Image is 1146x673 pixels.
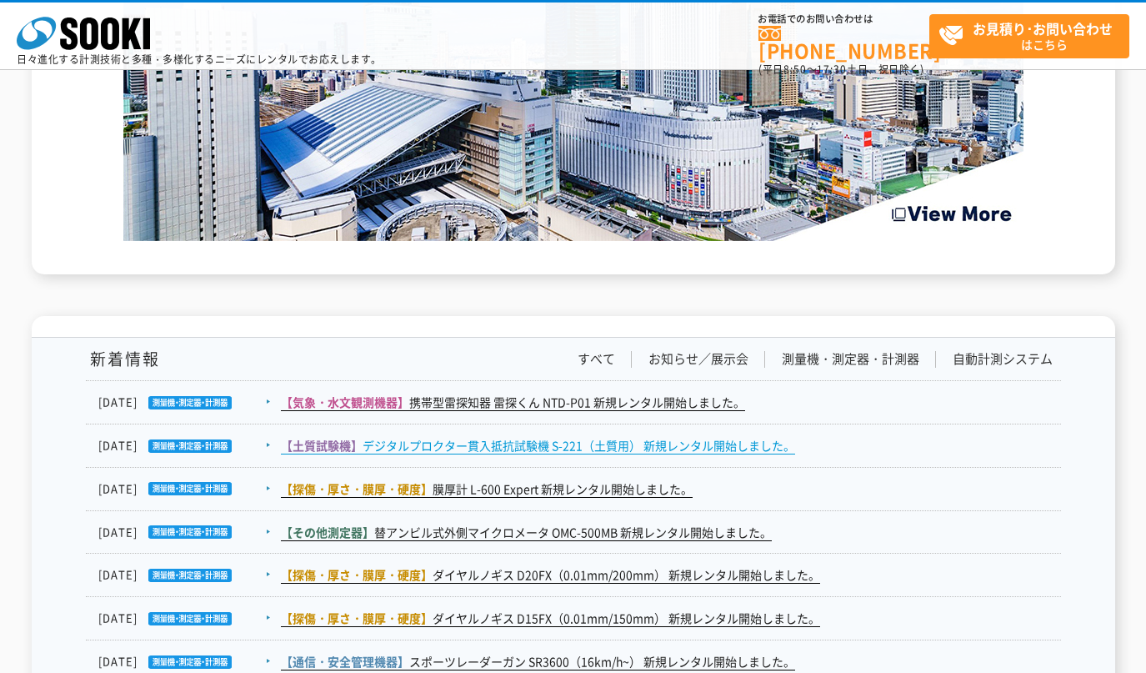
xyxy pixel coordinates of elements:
img: 測量機・測定器・計測器 [138,655,232,669]
dt: [DATE] [98,524,279,541]
a: 【その他測定器】替アンビル式外側マイクロメータ OMC-500MB 新規レンタル開始しました。 [281,524,772,541]
a: [PHONE_NUMBER] [758,26,929,60]
dt: [DATE] [98,394,279,411]
a: 【通信・安全管理機器】スポーツレーダーガン SR3600（16km/h~） 新規レンタル開始しました。 [281,653,795,670]
a: 【土質試験機】デジタルプロクター貫入抵抗試験機 S-221（土質用） 新規レンタル開始しました。 [281,437,795,455]
a: Create the Future [123,224,1023,240]
img: 測量機・測定器・計測器 [138,482,232,495]
span: 【探傷・厚さ・膜厚・硬度】 [281,610,433,626]
span: 【気象・水文観測機器】 [281,394,409,410]
span: 【その他測定器】 [281,524,374,540]
dt: [DATE] [98,480,279,498]
a: 【気象・水文観測機器】携帯型雷探知器 雷探くん NTD-P01 新規レンタル開始しました。 [281,394,745,411]
span: 17:30 [817,62,847,77]
a: お見積り･お問い合わせはこちら [929,14,1129,58]
dt: [DATE] [98,437,279,455]
span: はこちら [938,15,1128,57]
span: 【探傷・厚さ・膜厚・硬度】 [281,566,433,583]
a: 測量機・測定器・計測器 [782,350,919,368]
a: 【探傷・厚さ・膜厚・硬度】ダイヤルノギス D15FX（0.01mm/150mm） 新規レンタル開始しました。 [281,610,820,627]
img: 測量機・測定器・計測器 [138,569,232,582]
h1: 新着情報 [86,350,160,368]
span: お電話でのお問い合わせは [758,14,929,24]
img: 測量機・測定器・計測器 [138,396,232,409]
span: 8:50 [783,62,807,77]
a: 【探傷・厚さ・膜厚・硬度】ダイヤルノギス D20FX（0.01mm/200mm） 新規レンタル開始しました。 [281,566,820,584]
dt: [DATE] [98,610,279,627]
a: お知らせ／展示会 [648,350,748,368]
span: 【探傷・厚さ・膜厚・硬度】 [281,480,433,497]
a: 【探傷・厚さ・膜厚・硬度】膜厚計 L-600 Expert 新規レンタル開始しました。 [281,480,693,498]
a: すべて [578,350,615,368]
img: 測量機・測定器・計測器 [138,439,232,453]
p: 日々進化する計測技術と多種・多様化するニーズにレンタルでお応えします。 [17,54,382,64]
span: (平日 ～ 土日、祝日除く) [758,62,923,77]
strong: お見積り･お問い合わせ [973,18,1113,38]
dt: [DATE] [98,653,279,670]
img: 測量機・測定器・計測器 [138,525,232,539]
a: 自動計測システム [953,350,1053,368]
dt: [DATE] [98,566,279,584]
span: 【通信・安全管理機器】 [281,653,409,670]
span: 【土質試験機】 [281,437,363,454]
img: 測量機・測定器・計測器 [138,612,232,625]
